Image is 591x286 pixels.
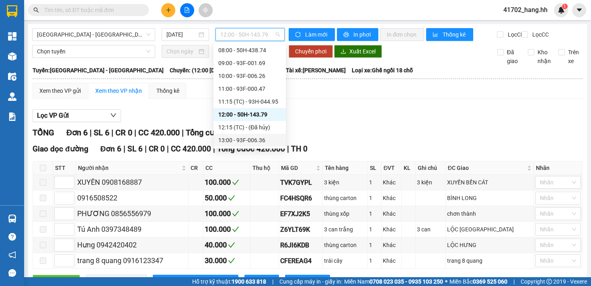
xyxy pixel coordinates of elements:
[182,128,184,137] span: |
[156,86,179,95] div: Thống kê
[445,280,447,283] span: ⚪️
[115,128,132,137] span: CR 0
[291,144,308,153] span: TH 0
[8,72,16,81] img: warehouse-icon
[280,178,321,188] div: TVK7GYPL
[110,112,117,118] span: down
[218,136,281,145] div: 13:00 - 93F-006.36
[337,28,378,41] button: printerIn phơi
[53,161,76,175] th: STT
[218,123,281,132] div: 12:15 (TC) - (Đã hủy)
[369,241,380,249] div: 1
[37,45,150,57] span: Chọn tuyến
[8,214,16,223] img: warehouse-icon
[217,144,285,153] span: Tổng cước 420.000
[369,194,380,202] div: 1
[417,178,444,187] div: 3 kiện
[228,257,235,264] span: check
[33,144,88,153] span: Giao dọc đường
[232,179,239,186] span: check
[8,233,16,241] span: question-circle
[449,277,507,286] span: Miền Bắc
[90,128,92,137] span: |
[7,5,17,17] img: logo-vxr
[33,67,164,74] b: Tuyến: [GEOGRAPHIC_DATA] - [GEOGRAPHIC_DATA]
[166,30,197,39] input: 13/10/2025
[101,144,122,153] span: Đơn 6
[168,277,232,286] span: [PERSON_NAME] sắp xếp
[170,66,228,75] span: Chuyến: (12:00 [DATE])
[186,128,254,137] span: Tổng cước 420.000
[324,225,366,234] div: 3 can trắng
[536,163,580,172] div: Nhãn
[563,4,566,9] span: 1
[78,163,180,172] span: Người nhận
[324,178,366,187] div: 3 kiện
[546,279,552,284] span: copyright
[280,256,321,266] div: CFEREAG4
[558,6,565,14] img: icon-new-feature
[218,71,281,80] div: 10:00 - 93F-006.26
[213,144,215,153] span: |
[402,161,416,175] th: KL
[324,256,366,265] div: trái cây
[228,194,235,202] span: check
[37,110,69,121] span: Lọc VP Gửi
[127,144,143,153] span: SL 6
[166,47,197,56] input: Chọn ngày
[287,144,289,153] span: |
[305,30,328,39] span: Làm mới
[8,269,16,277] span: message
[433,32,439,38] span: bar-chart
[228,241,235,249] span: check
[369,209,380,218] div: 1
[447,178,532,187] div: XUYẾN BẾN CÁT
[123,144,125,153] span: |
[218,46,281,55] div: 08:00 - 50H-438.74
[272,277,273,286] span: |
[145,144,147,153] span: |
[383,241,400,249] div: Khác
[279,190,323,206] td: FC4HSQR6
[279,253,323,269] td: CFEREAG4
[232,278,266,285] strong: 1900 633 818
[447,241,532,249] div: LỘC HƯNG
[383,256,400,265] div: Khác
[279,222,323,237] td: Z6YLT69K
[250,161,279,175] th: Thu hộ
[33,128,54,137] span: TỔNG
[205,239,249,251] div: 40.000
[192,277,266,286] span: Hỗ trợ kỹ thuật:
[260,277,273,286] span: In DS
[44,6,139,14] input: Tìm tên, số ĐT hoặc mã đơn
[289,45,333,58] button: Chuyển phơi
[180,3,194,17] button: file-add
[369,278,443,285] strong: 0708 023 035 - 0935 103 250
[149,144,165,153] span: CR 0
[166,7,171,13] span: plus
[369,178,380,187] div: 1
[383,194,400,202] div: Khác
[324,241,366,249] div: thùng carton
[286,66,346,75] span: Tài xế: [PERSON_NAME]
[426,28,473,41] button: bar-chartThống kê
[443,30,467,39] span: Thống kê
[447,256,532,265] div: trang 8 quang
[220,29,280,41] span: 12:00 - 50H-143.79
[199,3,213,17] button: aim
[218,110,281,119] div: 12:00 - 50H-143.79
[417,225,444,234] div: 3 can
[8,32,16,41] img: dashboard-icon
[382,161,402,175] th: ĐVT
[349,47,376,56] span: Xuất Excel
[300,277,324,286] span: In biên lai
[8,52,16,61] img: warehouse-icon
[447,225,532,234] div: LỘC [GEOGRAPHIC_DATA]
[572,3,586,17] button: caret-down
[232,210,239,217] span: check
[33,7,39,13] span: search
[95,86,142,95] div: Xem theo VP nhận
[279,206,323,222] td: EF7XJ2K5
[218,97,281,106] div: 11:15 (TC) - 93H-044.95
[111,128,113,137] span: |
